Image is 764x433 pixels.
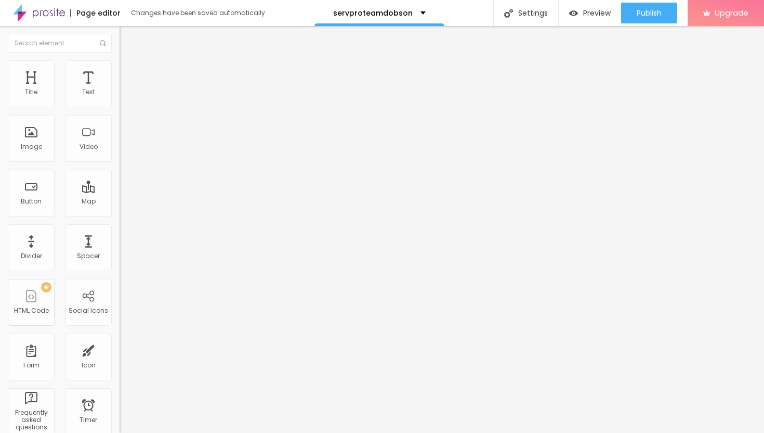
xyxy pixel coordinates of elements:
input: Search element [8,34,112,53]
div: Video [80,143,98,150]
div: Changes have been saved automatically [131,10,265,16]
div: Image [21,143,42,150]
p: servproteamdobson [333,9,413,17]
span: Upgrade [715,8,748,17]
button: Publish [621,3,677,23]
div: Text [82,88,95,96]
img: Icone [100,40,106,46]
div: Page editor [70,9,121,17]
div: Title [25,88,37,96]
span: Publish [637,9,662,17]
div: Form [23,362,39,369]
div: HTML Code [14,307,49,314]
div: Timer [80,416,97,424]
div: Spacer [77,252,100,260]
div: Map [82,198,96,205]
iframe: Editor [120,26,764,433]
div: Social Icons [69,307,108,314]
img: view-1.svg [569,9,578,18]
div: Icon [82,362,96,369]
div: Divider [21,252,42,260]
img: Icone [504,9,513,18]
span: Preview [583,9,611,17]
button: Preview [559,3,621,23]
div: Button [21,198,42,205]
div: Frequently asked questions [10,409,51,431]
